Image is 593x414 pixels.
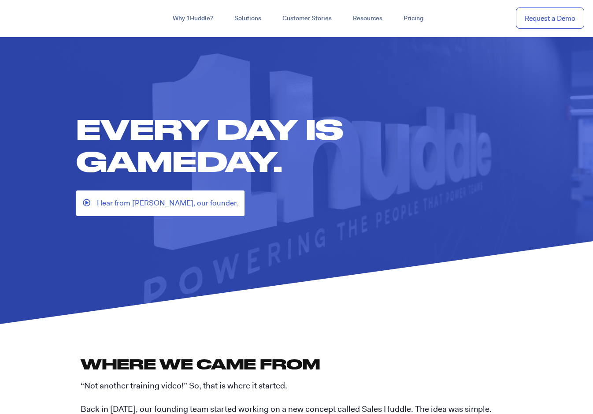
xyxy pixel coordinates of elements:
a: Pricing [393,11,434,26]
img: ... [9,10,72,26]
h2: Where we came from [81,354,512,373]
a: Why 1Huddle? [162,11,224,26]
h1: Every day is gameday. [76,113,526,177]
a: Solutions [224,11,272,26]
a: Resources [342,11,393,26]
span: Hear from [PERSON_NAME], our founder. [97,197,238,209]
a: Customer Stories [272,11,342,26]
a: Request a Demo [516,7,584,29]
a: Hear from [PERSON_NAME], our founder. [76,190,245,216]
